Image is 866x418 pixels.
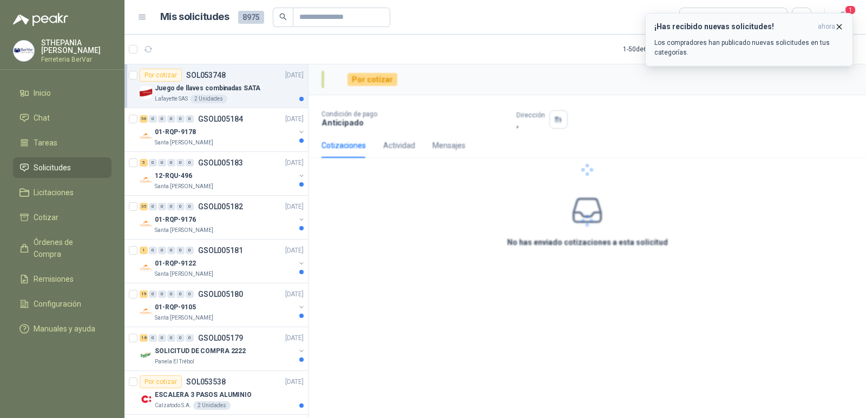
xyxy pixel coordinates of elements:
p: Lafayette SAS [155,95,188,103]
div: 0 [158,247,166,254]
p: GSOL005179 [198,334,243,342]
div: 0 [149,247,157,254]
a: Manuales y ayuda [13,319,111,339]
p: 01-RQP-9122 [155,258,196,269]
div: 56 [140,115,148,123]
p: ESCALERA 3 PASOS ALUMINIO [155,390,252,400]
p: Ferreteria BerVar [41,56,111,63]
div: Por cotizar [140,375,182,388]
p: Panela El Trébol [155,357,194,366]
a: 35 0 0 0 0 0 GSOL005182[DATE] Company Logo01-RQP-9176Santa [PERSON_NAME] [140,200,306,235]
div: 0 [167,247,175,254]
div: 0 [149,334,157,342]
img: Company Logo [140,305,153,318]
div: 0 [167,159,175,167]
div: 18 [140,334,148,342]
a: 19 0 0 0 0 0 GSOL005180[DATE] Company Logo01-RQP-9105Santa [PERSON_NAME] [140,288,306,322]
div: 0 [149,203,157,210]
div: 0 [167,203,175,210]
p: 01-RQP-9178 [155,127,196,137]
span: Remisiones [34,273,74,285]
span: 8975 [238,11,264,24]
img: Company Logo [140,86,153,99]
a: Cotizar [13,207,111,228]
p: 01-RQP-9105 [155,302,196,313]
p: Santa [PERSON_NAME] [155,270,213,278]
div: Todas [686,11,709,23]
div: 1 - 50 de 6180 [623,41,693,58]
p: GSOL005182 [198,203,243,210]
img: Company Logo [140,393,153,406]
a: Por cotizarSOL053748[DATE] Company LogoJuego de llaves combinadas SATALafayette SAS2 Unidades [124,64,308,108]
div: 0 [167,115,175,123]
div: 0 [176,159,185,167]
p: SOL053538 [186,378,226,386]
div: 19 [140,290,148,298]
p: Juego de llaves combinadas SATA [155,83,260,94]
div: 0 [176,247,185,254]
span: 1 [844,5,856,15]
h3: ¡Has recibido nuevas solicitudes! [654,22,813,31]
p: Santa [PERSON_NAME] [155,138,213,147]
span: Configuración [34,298,81,310]
div: 0 [176,334,185,342]
a: Por cotizarSOL053538[DATE] Company LogoESCALERA 3 PASOS ALUMINIOCalzatodo S.A.2 Unidades [124,371,308,415]
p: [DATE] [285,377,304,387]
a: Solicitudes [13,157,111,178]
div: 0 [158,115,166,123]
a: Configuración [13,294,111,314]
a: 56 0 0 0 0 0 GSOL005184[DATE] Company Logo01-RQP-9178Santa [PERSON_NAME] [140,112,306,147]
a: Inicio [13,83,111,103]
div: 2 Unidades [193,401,231,410]
span: Chat [34,112,50,124]
img: Company Logo [140,349,153,362]
div: Por cotizar [140,69,182,82]
a: Licitaciones [13,182,111,203]
div: 0 [158,159,166,167]
img: Company Logo [140,130,153,143]
button: ¡Has recibido nuevas solicitudes!ahora Los compradores han publicado nuevas solicitudes en tus ca... [645,13,853,67]
p: 01-RQP-9176 [155,215,196,225]
div: 0 [158,203,166,210]
p: Santa [PERSON_NAME] [155,314,213,322]
p: Santa [PERSON_NAME] [155,182,213,191]
div: 0 [149,290,157,298]
div: 0 [167,290,175,298]
span: Licitaciones [34,187,74,198]
div: 0 [158,334,166,342]
button: 1 [834,8,853,27]
span: Tareas [34,137,57,149]
div: 0 [186,334,194,342]
a: 18 0 0 0 0 0 GSOL005179[DATE] Company LogoSOLICITUD DE COMPRA 2222Panela El Trébol [140,331,306,366]
a: 1 0 0 0 0 0 GSOL005181[DATE] Company Logo01-RQP-9122Santa [PERSON_NAME] [140,244,306,278]
div: 0 [176,290,185,298]
div: 0 [186,159,194,167]
a: 5 0 0 0 0 0 GSOL005183[DATE] Company Logo12-RQU-496Santa [PERSON_NAME] [140,156,306,191]
a: Remisiones [13,269,111,289]
p: GSOL005180 [198,290,243,298]
p: [DATE] [285,70,304,81]
span: Cotizar [34,211,58,223]
div: 0 [176,115,185,123]
p: [DATE] [285,289,304,300]
p: [DATE] [285,246,304,256]
div: 2 Unidades [190,95,227,103]
p: Calzatodo S.A. [155,401,191,410]
span: search [279,13,287,21]
a: Tareas [13,132,111,153]
div: 0 [176,203,185,210]
div: 0 [149,159,157,167]
p: Los compradores han publicado nuevas solicitudes en tus categorías. [654,38,844,57]
span: Órdenes de Compra [34,236,101,260]
a: Chat [13,108,111,128]
p: 12-RQU-496 [155,171,192,181]
p: GSOL005184 [198,115,243,123]
div: 0 [158,290,166,298]
img: Company Logo [140,217,153,230]
a: Órdenes de Compra [13,232,111,264]
img: Logo peakr [13,13,68,26]
p: GSOL005181 [198,247,243,254]
span: ahora [818,22,835,31]
span: Manuales y ayuda [34,323,95,335]
p: [DATE] [285,333,304,343]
